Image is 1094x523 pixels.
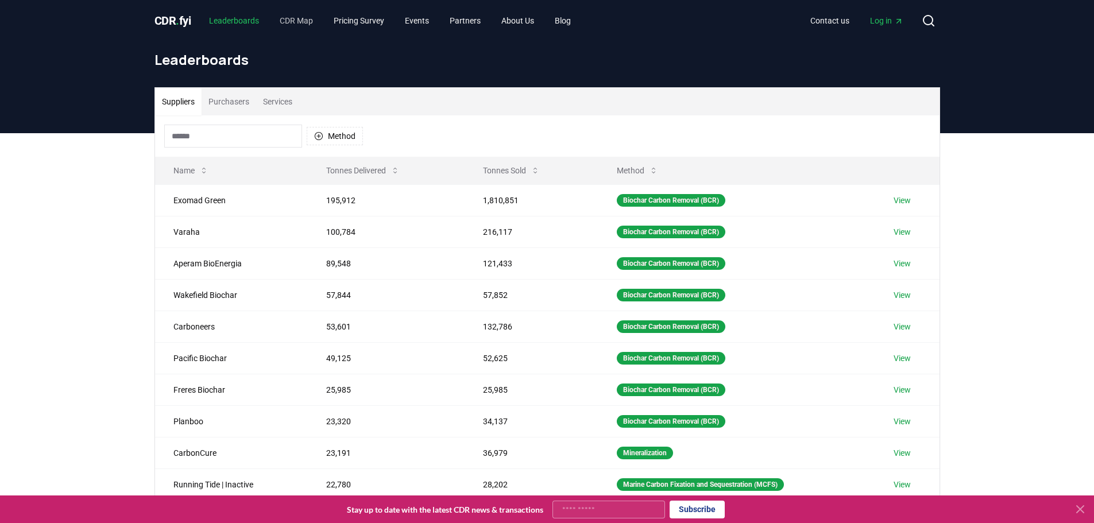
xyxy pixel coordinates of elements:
a: Leaderboards [200,10,268,31]
button: Services [256,88,299,115]
button: Name [164,159,218,182]
td: 195,912 [308,184,465,216]
td: 53,601 [308,311,465,342]
div: Biochar Carbon Removal (BCR) [617,194,725,207]
span: Log in [870,15,903,26]
td: Aperam BioEnergia [155,247,308,279]
nav: Main [200,10,580,31]
td: 28,202 [465,468,598,500]
a: Pricing Survey [324,10,393,31]
td: 57,844 [308,279,465,311]
td: Carboneers [155,311,308,342]
button: Method [307,127,363,145]
td: 23,191 [308,437,465,468]
div: Biochar Carbon Removal (BCR) [617,352,725,365]
button: Tonnes Sold [474,159,549,182]
button: Tonnes Delivered [317,159,409,182]
a: About Us [492,10,543,31]
a: CDR.fyi [154,13,191,29]
td: 132,786 [465,311,598,342]
nav: Main [801,10,913,31]
td: 23,320 [308,405,465,437]
a: View [894,258,911,269]
button: Method [608,159,667,182]
td: 1,810,851 [465,184,598,216]
button: Purchasers [202,88,256,115]
a: View [894,447,911,459]
td: 89,548 [308,247,465,279]
a: View [894,479,911,490]
button: Suppliers [155,88,202,115]
a: View [894,195,911,206]
td: 121,433 [465,247,598,279]
div: Biochar Carbon Removal (BCR) [617,289,725,301]
td: Wakefield Biochar [155,279,308,311]
div: Biochar Carbon Removal (BCR) [617,226,725,238]
a: View [894,289,911,301]
td: Running Tide | Inactive [155,468,308,500]
td: 22,780 [308,468,465,500]
div: Biochar Carbon Removal (BCR) [617,257,725,270]
span: CDR fyi [154,14,191,28]
td: Exomad Green [155,184,308,216]
a: CDR Map [270,10,322,31]
td: Planboo [155,405,308,437]
td: Pacific Biochar [155,342,308,374]
a: View [894,384,911,396]
td: 57,852 [465,279,598,311]
td: CarbonCure [155,437,308,468]
div: Biochar Carbon Removal (BCR) [617,415,725,428]
td: 216,117 [465,216,598,247]
div: Marine Carbon Fixation and Sequestration (MCFS) [617,478,784,491]
td: 25,985 [465,374,598,405]
td: Varaha [155,216,308,247]
a: View [894,416,911,427]
td: 49,125 [308,342,465,374]
td: 100,784 [308,216,465,247]
a: View [894,226,911,238]
div: Mineralization [617,447,673,459]
td: 34,137 [465,405,598,437]
div: Biochar Carbon Removal (BCR) [617,320,725,333]
a: Events [396,10,438,31]
a: Blog [546,10,580,31]
a: View [894,352,911,364]
h1: Leaderboards [154,51,940,69]
td: Freres Biochar [155,374,308,405]
td: 52,625 [465,342,598,374]
a: View [894,321,911,332]
a: Contact us [801,10,859,31]
td: 25,985 [308,374,465,405]
span: . [176,14,179,28]
td: 36,979 [465,437,598,468]
a: Log in [861,10,913,31]
a: Partners [440,10,490,31]
div: Biochar Carbon Removal (BCR) [617,383,725,396]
